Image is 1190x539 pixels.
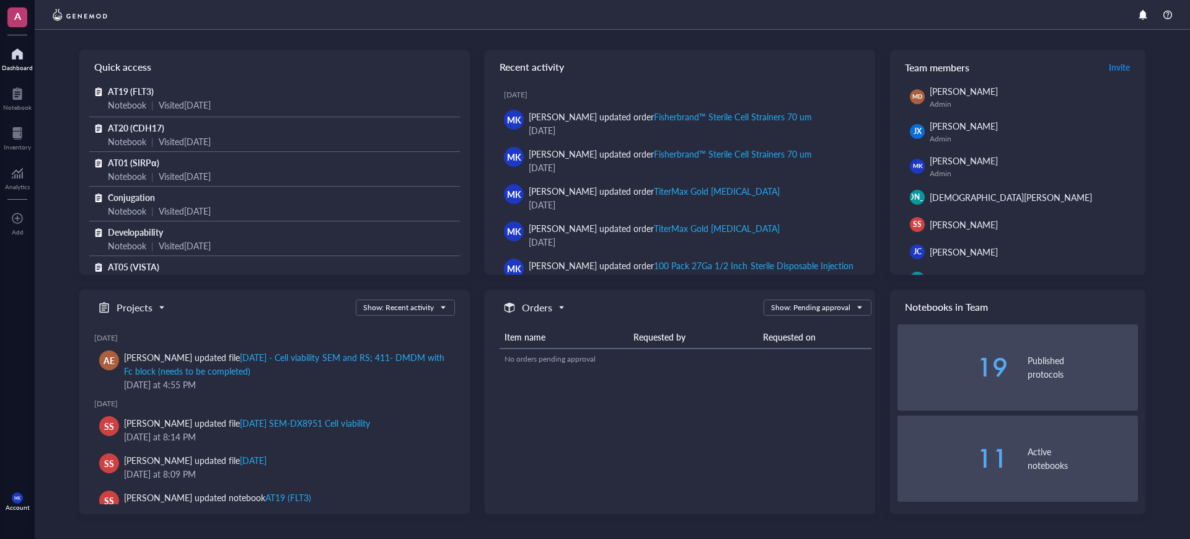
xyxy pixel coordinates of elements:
div: TiterMax Gold [MEDICAL_DATA] [654,185,779,197]
span: SS [104,419,114,433]
span: MD [912,92,922,101]
span: [PERSON_NAME] [930,273,998,285]
div: [DATE] [529,198,855,212]
a: Analytics [5,163,30,190]
div: Published protocols [1028,354,1138,381]
span: [PERSON_NAME] [930,154,998,167]
div: Notebook [108,169,146,183]
div: Notebooks in Team [890,290,1145,324]
div: [DATE] [529,235,855,249]
a: MK[PERSON_NAME] updated orderFisherbrand™ Sterile Cell Strainers 70 um[DATE] [495,105,865,142]
div: [PERSON_NAME] updated file [124,453,267,467]
h5: Projects [117,300,152,315]
div: | [151,169,154,183]
div: TiterMax Gold [MEDICAL_DATA] [654,222,779,234]
div: Recent activity [485,50,875,84]
span: MK [507,113,521,127]
div: [DATE] [94,333,455,343]
a: MK[PERSON_NAME] updated orderTiterMax Gold [MEDICAL_DATA][DATE] [495,216,865,254]
div: Team members [890,50,1145,84]
button: Invite [1108,57,1130,77]
a: MK[PERSON_NAME] updated order100 Pack 27Ga 1/2 Inch Sterile Disposable Injection Needle with Cap ... [495,254,865,318]
span: SS [104,457,114,470]
div: Fisherbrand™ Sterile Cell Strainers 70 um [654,110,811,123]
div: Visited [DATE] [159,239,211,252]
div: Fisherbrand™ Sterile Cell Strainers 70 um [654,148,811,160]
div: [DATE] at 8:14 PM [124,430,445,443]
div: Analytics [5,183,30,190]
div: Notebook [3,104,32,111]
span: [PERSON_NAME] [930,218,998,231]
div: | [151,98,154,112]
div: [PERSON_NAME] updated file [124,350,445,378]
span: MK [912,162,922,171]
img: genemod-logo [50,7,110,22]
span: AE [104,354,115,367]
div: Quick access [79,50,470,84]
span: MK [507,187,521,201]
span: JW [912,274,922,284]
h5: Orders [522,300,552,315]
a: AE[PERSON_NAME] updated file[DATE] - Cell viability SEM and RS; 411- DMDM with Fc block (needs to... [94,345,455,396]
div: | [151,239,154,252]
th: Requested by [628,326,757,349]
span: [PERSON_NAME] [888,192,948,203]
div: Add [12,228,24,236]
span: JX [914,126,922,137]
span: MK [507,225,521,238]
a: Dashboard [2,44,33,71]
div: Admin [930,169,1133,179]
span: SS [913,219,922,230]
div: Notebook [108,98,146,112]
span: A [14,8,21,24]
a: MK[PERSON_NAME] updated orderFisherbrand™ Sterile Cell Strainers 70 um[DATE] [495,142,865,179]
div: 19 [897,355,1008,380]
span: AT19 (FLT3) [108,85,154,97]
span: Conjugation [108,191,155,203]
div: [DATE] SEM-DX8951 Cell viability [240,417,369,429]
div: [DATE] [94,399,455,409]
span: JC [914,246,922,257]
div: Visited [DATE] [159,169,211,183]
a: SS[PERSON_NAME] updated notebookAT19 (FLT3)[DATE] at 8:08 PM [94,486,455,523]
div: [DATE] [504,90,865,100]
div: No orders pending approval [505,354,866,365]
a: MK[PERSON_NAME] updated orderTiterMax Gold [MEDICAL_DATA][DATE] [495,179,865,216]
div: [DATE] [529,123,855,137]
div: Show: Pending approval [771,302,850,313]
div: Dashboard [2,64,33,71]
div: 11 [897,446,1008,471]
div: Visited [DATE] [159,98,211,112]
span: [PERSON_NAME] [930,246,998,258]
div: [PERSON_NAME] updated order [529,110,812,123]
div: [DATE] at 8:09 PM [124,467,445,481]
div: [PERSON_NAME] updated file [124,416,370,430]
div: Active notebooks [1028,445,1138,472]
div: [PERSON_NAME] updated order [529,147,812,161]
span: Invite [1109,61,1130,73]
div: Visited [DATE] [159,135,211,148]
div: [DATE] - Cell viability SEM and RS; 411- DMDM with Fc block (needs to be completed) [124,351,444,377]
div: Notebook [108,204,146,218]
span: [DEMOGRAPHIC_DATA][PERSON_NAME] [930,191,1092,203]
a: SS[PERSON_NAME] updated file[DATE][DATE] at 8:09 PM [94,448,455,486]
div: Show: Recent activity [363,302,434,313]
div: Notebook [108,239,146,252]
span: AT05 (VISTA) [108,261,159,273]
div: | [151,135,154,148]
th: Item name [500,326,628,349]
div: [DATE] [240,454,267,466]
span: AT20 (CDH17) [108,122,164,134]
div: [PERSON_NAME] updated order [529,221,780,235]
a: Inventory [4,123,31,151]
div: [DATE] [529,161,855,174]
span: [PERSON_NAME] [930,120,998,132]
div: Admin [930,134,1133,144]
span: MK [14,496,20,501]
div: [DATE] at 4:55 PM [124,378,445,391]
div: Visited [DATE] [159,204,211,218]
div: | [151,204,154,218]
a: SS[PERSON_NAME] updated file[DATE] SEM-DX8951 Cell viability[DATE] at 8:14 PM [94,411,455,448]
div: Account [6,504,30,511]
